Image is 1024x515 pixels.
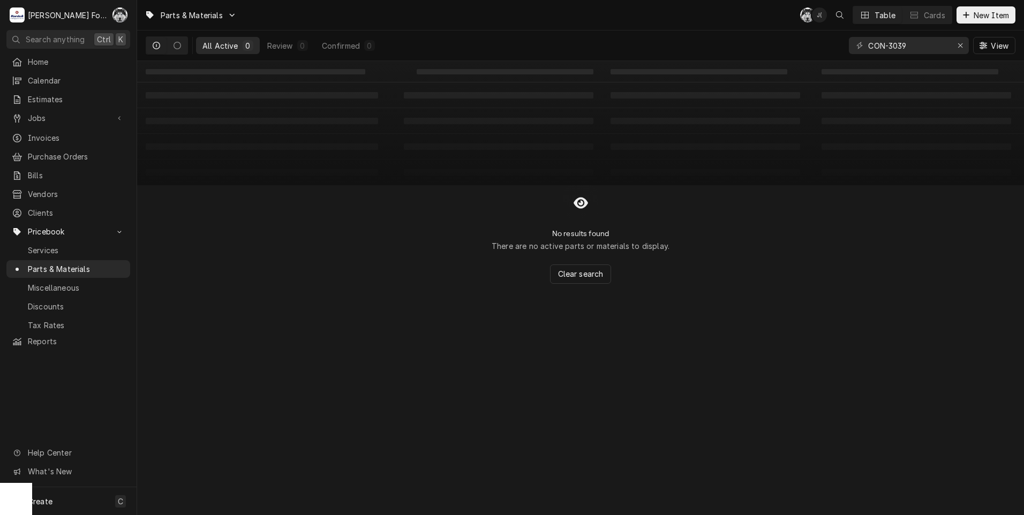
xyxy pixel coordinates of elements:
a: Vendors [6,185,130,203]
a: Tax Rates [6,316,130,334]
a: Go to What's New [6,463,130,480]
span: Help Center [28,447,124,458]
span: Parts & Materials [161,10,223,21]
div: Marshall Food Equipment Service's Avatar [10,7,25,22]
div: Review [267,40,293,51]
button: View [973,37,1015,54]
span: K [118,34,123,45]
span: Invoices [28,132,125,143]
span: ‌ [822,69,998,74]
span: C [118,496,123,507]
span: Home [28,56,125,67]
a: Services [6,241,130,259]
span: What's New [28,466,124,477]
a: Invoices [6,129,130,147]
div: 0 [299,40,306,51]
div: M [10,7,25,22]
span: Miscellaneous [28,282,125,293]
span: Search anything [26,34,85,45]
table: All Active Parts & Materials List Loading [137,61,1024,185]
div: Table [875,10,895,21]
span: Parts & Materials [28,263,125,275]
span: Clear search [556,268,606,279]
span: Ctrl [97,34,111,45]
div: All Active [202,40,238,51]
span: Tax Rates [28,320,125,331]
div: Jeff Debigare (109)'s Avatar [812,7,827,22]
div: Cards [924,10,945,21]
span: Vendors [28,188,125,200]
input: Keyword search [868,37,948,54]
a: Clients [6,204,130,222]
span: Reports [28,336,125,347]
button: Erase input [952,37,969,54]
span: New Item [972,10,1011,21]
div: C( [800,7,815,22]
div: C( [112,7,127,22]
span: Bills [28,170,125,181]
a: Discounts [6,298,130,315]
span: Clients [28,207,125,218]
span: Calendar [28,75,125,86]
a: Miscellaneous [6,279,130,297]
span: Pricebook [28,226,109,237]
p: There are no active parts or materials to display. [492,240,669,252]
div: Chris Murphy (103)'s Avatar [800,7,815,22]
a: Purchase Orders [6,148,130,165]
span: View [989,40,1011,51]
span: ‌ [417,69,593,74]
div: 0 [245,40,251,51]
h2: No results found [552,229,609,238]
button: Open search [831,6,848,24]
span: ‌ [146,69,365,74]
a: Home [6,53,130,71]
span: Discounts [28,301,125,312]
a: Go to Jobs [6,109,130,127]
a: Estimates [6,90,130,108]
button: Search anythingCtrlK [6,30,130,49]
span: Purchase Orders [28,151,125,162]
a: Go to Help Center [6,444,130,461]
button: New Item [957,6,1015,24]
span: Estimates [28,94,125,105]
a: Go to Pricebook [6,223,130,240]
div: 0 [366,40,373,51]
button: Clear search [550,264,612,284]
div: J( [812,7,827,22]
span: Services [28,245,125,256]
a: Parts & Materials [6,260,130,278]
span: Create [28,497,52,506]
div: [PERSON_NAME] Food Equipment Service [28,10,107,21]
div: Confirmed [322,40,360,51]
a: Go to Parts & Materials [140,6,241,24]
a: Reports [6,332,130,350]
a: Bills [6,166,130,184]
span: ‌ [611,69,787,74]
span: Jobs [28,112,109,124]
div: Chris Murphy (103)'s Avatar [112,7,127,22]
a: Calendar [6,72,130,89]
